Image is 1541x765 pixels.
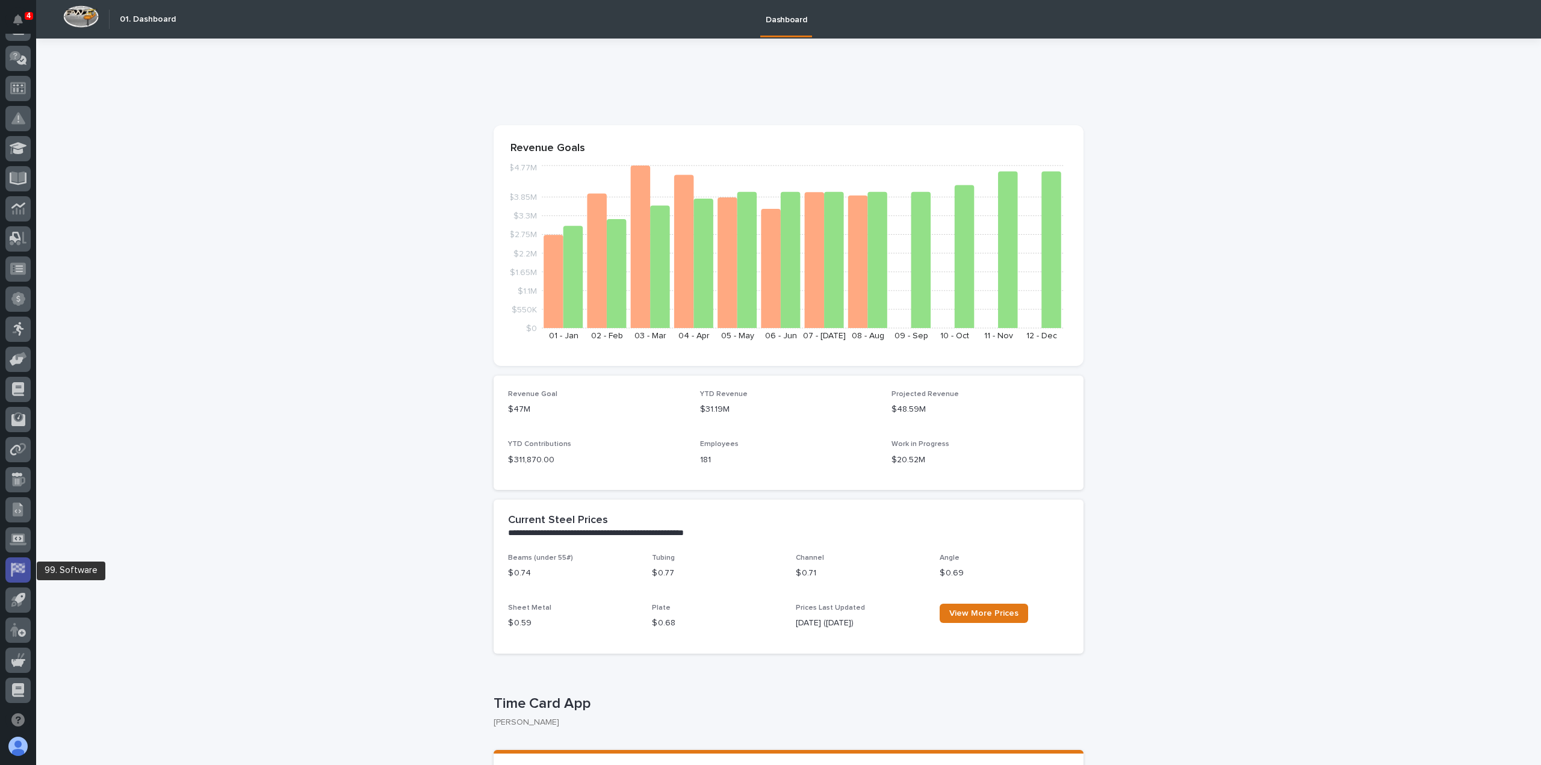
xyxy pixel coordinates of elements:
button: users-avatar [5,734,31,759]
p: Revenue Goals [510,142,1067,155]
a: 📖Help Docs [7,188,70,210]
text: 12 - Dec [1026,332,1057,340]
text: 02 - Feb [591,332,623,340]
text: 09 - Sep [895,332,928,340]
span: Plate [652,604,671,612]
tspan: $550K [512,305,537,314]
span: Channel [796,554,824,562]
text: 01 - Jan [549,332,578,340]
tspan: $1.65M [510,268,537,276]
p: 4 [26,11,31,20]
span: View More Prices [949,609,1019,618]
p: 181 [700,454,878,466]
button: Notifications [5,7,31,33]
p: $ 0.59 [508,617,637,630]
span: Employees [700,441,739,448]
p: [PERSON_NAME] [494,717,1074,728]
p: $ 0.68 [652,617,781,630]
tspan: $0 [526,324,537,333]
img: 1736555164131-43832dd5-751b-4058-ba23-39d91318e5a0 [12,134,34,155]
text: 03 - Mar [634,332,666,340]
span: Prices Last Updated [796,604,865,612]
div: Start new chat [41,134,197,146]
p: $ 0.69 [940,567,1069,580]
button: Open support chat [5,707,31,732]
img: Workspace Logo [63,5,99,28]
text: 08 - Aug [852,332,884,340]
span: Pylon [120,223,146,232]
tspan: $2.2M [513,249,537,258]
span: Tubing [652,554,675,562]
a: View More Prices [940,604,1028,623]
p: $47M [508,403,686,416]
p: $ 0.77 [652,567,781,580]
text: 10 - Oct [940,332,969,340]
p: $ 0.71 [796,567,925,580]
p: $20.52M [891,454,1069,466]
span: Angle [940,554,960,562]
a: Powered byPylon [85,222,146,232]
text: 04 - Apr [678,332,710,340]
p: Welcome 👋 [12,48,219,67]
p: Time Card App [494,695,1079,713]
tspan: $3.85M [509,193,537,202]
text: 05 - May [721,332,754,340]
text: 11 - Nov [984,332,1013,340]
p: $48.59M [891,403,1069,416]
div: 🔗 [75,194,85,204]
h2: Current Steel Prices [508,514,608,527]
p: $ 311,870.00 [508,454,686,466]
text: 07 - [DATE] [803,332,846,340]
tspan: $1.1M [518,286,537,295]
span: YTD Revenue [700,391,748,398]
a: 🔗Onboarding Call [70,188,158,210]
p: How can we help? [12,67,219,86]
span: Help Docs [24,193,66,205]
p: $ 0.74 [508,567,637,580]
span: Projected Revenue [891,391,959,398]
span: Onboarding Call [87,193,153,205]
span: Sheet Metal [508,604,551,612]
div: Notifications4 [15,14,31,34]
text: 06 - Jun [765,332,797,340]
div: We're offline, we will be back soon! [41,146,169,155]
button: Start new chat [205,137,219,152]
p: [DATE] ([DATE]) [796,617,925,630]
div: 📖 [12,194,22,204]
tspan: $3.3M [513,212,537,220]
span: YTD Contributions [508,441,571,448]
p: $31.19M [700,403,878,416]
span: Beams (under 55#) [508,554,573,562]
h2: 01. Dashboard [120,14,176,25]
tspan: $2.75M [509,231,537,239]
tspan: $4.77M [509,164,537,172]
span: Revenue Goal [508,391,557,398]
span: Work in Progress [891,441,949,448]
img: Stacker [12,11,36,36]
